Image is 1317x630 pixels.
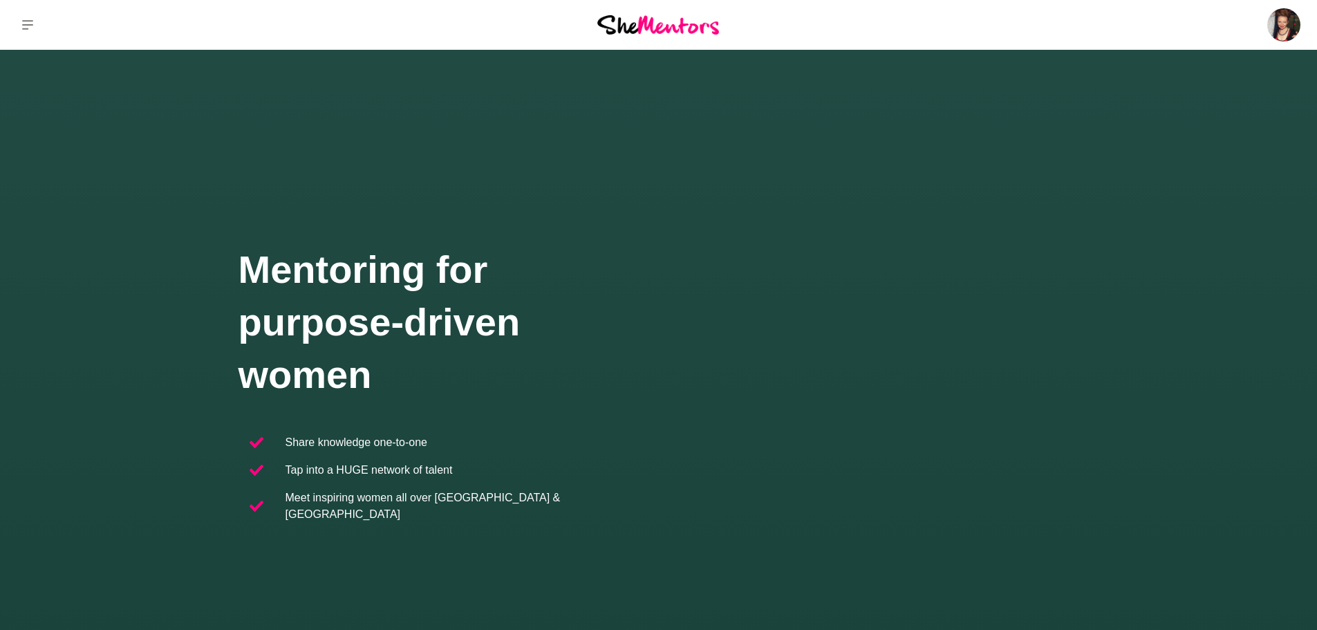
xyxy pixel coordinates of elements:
[597,15,719,34] img: She Mentors Logo
[286,490,648,523] p: Meet inspiring women all over [GEOGRAPHIC_DATA] & [GEOGRAPHIC_DATA]
[1267,8,1300,41] img: Jessica Mortimer
[239,243,659,401] h1: Mentoring for purpose-driven women
[286,462,453,479] p: Tap into a HUGE network of talent
[286,434,427,451] p: Share knowledge one-to-one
